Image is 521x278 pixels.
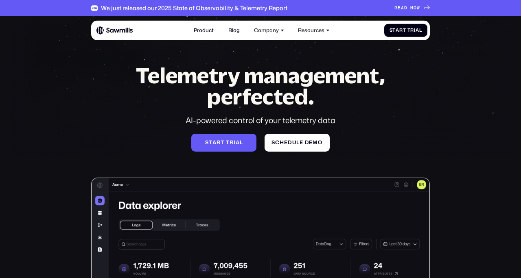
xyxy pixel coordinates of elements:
[224,23,243,37] a: Blog
[122,65,399,107] h1: Telemetry management, perfected.
[190,23,218,37] a: Product
[394,5,430,11] a: READNOW
[122,115,399,126] div: AI-powered control of your telemetry data
[234,139,236,146] span: i
[392,28,396,33] span: t
[212,139,217,146] span: a
[240,139,243,146] span: l
[410,5,414,11] span: N
[298,27,324,33] div: Resources
[300,139,303,146] span: e
[313,139,318,146] span: m
[205,139,209,146] span: S
[294,23,334,37] div: Resources
[305,139,309,146] span: d
[384,24,427,37] a: StartTrial
[309,139,313,146] span: e
[414,28,416,33] span: i
[265,134,330,152] a: Scheduledemo
[394,5,398,11] span: R
[217,139,221,146] span: r
[226,139,230,146] span: t
[209,139,212,146] span: t
[230,139,234,146] span: r
[419,28,422,33] span: l
[399,28,403,33] span: r
[221,139,224,146] span: t
[401,5,404,11] span: A
[390,28,393,33] span: S
[275,139,280,146] span: c
[191,134,256,152] a: Starttrial
[407,28,411,33] span: T
[318,139,322,146] span: o
[292,139,296,146] span: u
[414,5,417,11] span: O
[398,5,401,11] span: E
[101,4,287,11] div: We just released our 2025 State of Observability & Telemetry Report
[404,5,407,11] span: D
[254,27,279,33] div: Company
[416,28,419,33] span: a
[417,5,420,11] span: W
[410,28,414,33] span: r
[280,139,284,146] span: h
[236,139,240,146] span: a
[403,28,406,33] span: t
[296,139,300,146] span: l
[288,139,292,146] span: d
[250,23,288,37] div: Company
[396,28,399,33] span: a
[284,139,288,146] span: e
[271,139,275,146] span: S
